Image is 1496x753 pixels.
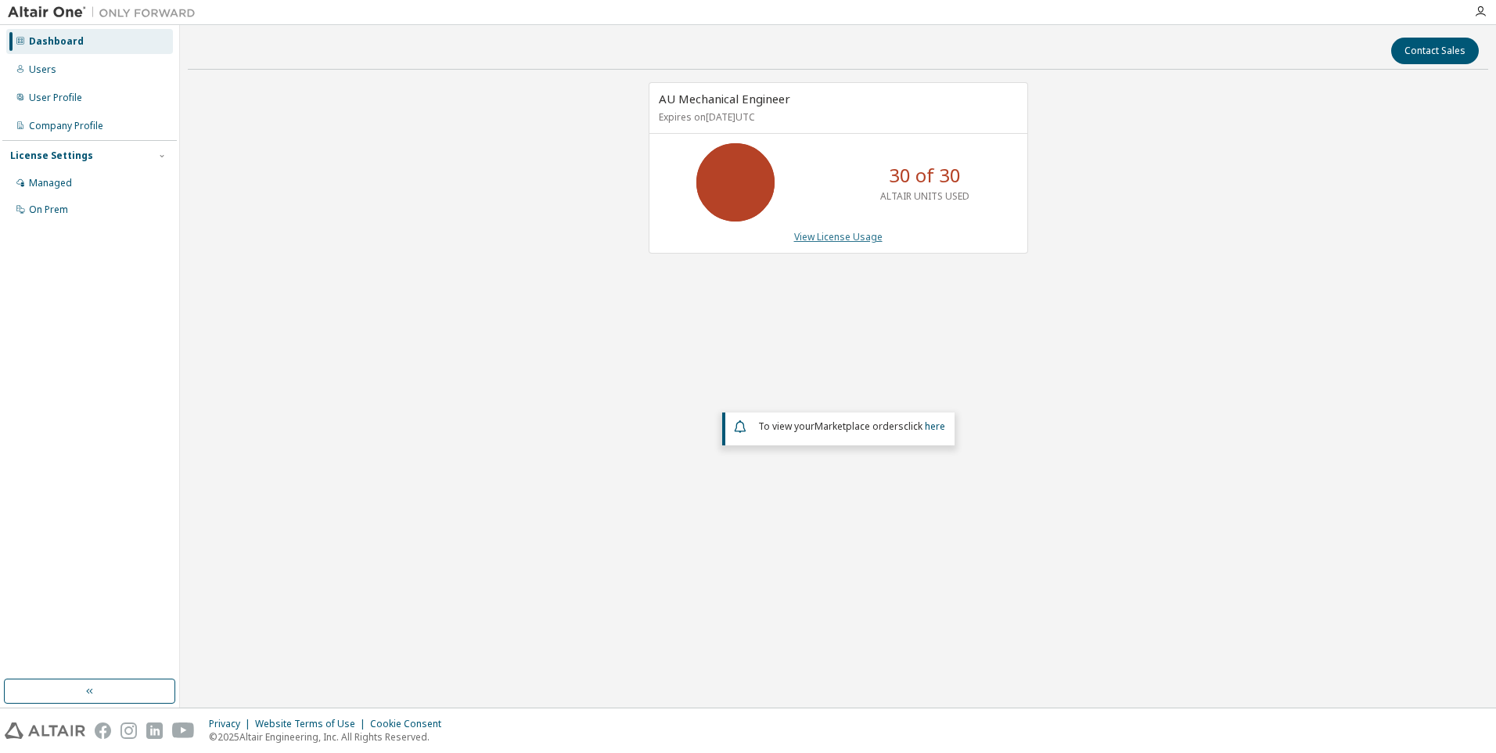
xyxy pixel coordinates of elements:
[120,722,137,739] img: instagram.svg
[29,35,84,48] div: Dashboard
[95,722,111,739] img: facebook.svg
[758,420,945,433] span: To view your click
[172,722,195,739] img: youtube.svg
[794,230,883,243] a: View License Usage
[659,91,790,106] span: AU Mechanical Engineer
[1391,38,1479,64] button: Contact Sales
[370,718,451,730] div: Cookie Consent
[5,722,85,739] img: altair_logo.svg
[146,722,163,739] img: linkedin.svg
[880,189,969,203] p: ALTAIR UNITS USED
[209,730,451,744] p: © 2025 Altair Engineering, Inc. All Rights Reserved.
[889,162,961,189] p: 30 of 30
[209,718,255,730] div: Privacy
[925,420,945,433] a: here
[29,92,82,104] div: User Profile
[815,420,904,433] em: Marketplace orders
[659,110,1014,124] p: Expires on [DATE] UTC
[8,5,203,20] img: Altair One
[29,120,103,132] div: Company Profile
[29,204,68,216] div: On Prem
[29,177,72,189] div: Managed
[255,718,370,730] div: Website Terms of Use
[10,150,93,162] div: License Settings
[29,63,56,76] div: Users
